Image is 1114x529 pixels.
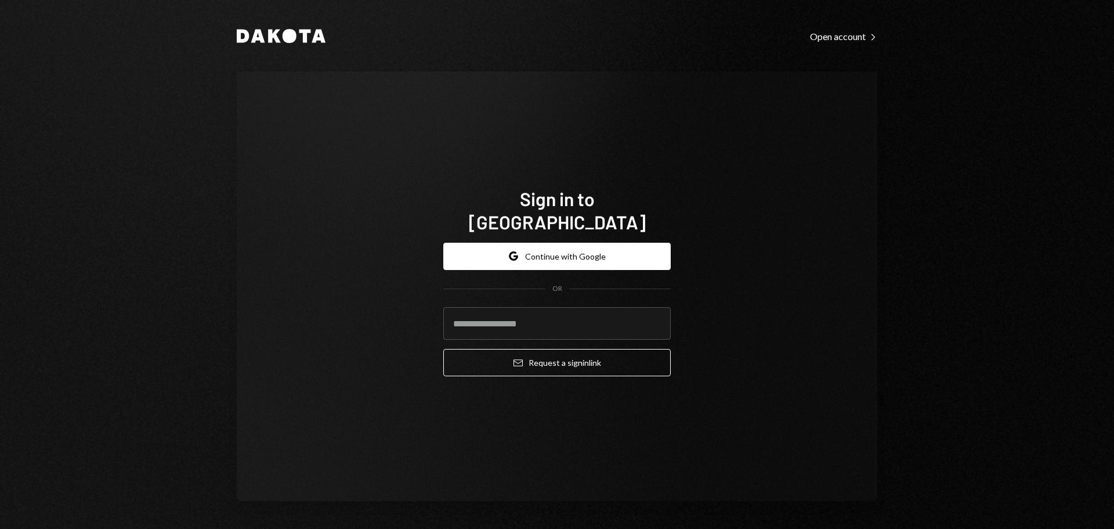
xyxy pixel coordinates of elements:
[810,30,877,42] a: Open account
[443,349,671,376] button: Request a signinlink
[552,284,562,294] div: OR
[443,187,671,233] h1: Sign in to [GEOGRAPHIC_DATA]
[443,243,671,270] button: Continue with Google
[810,31,877,42] div: Open account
